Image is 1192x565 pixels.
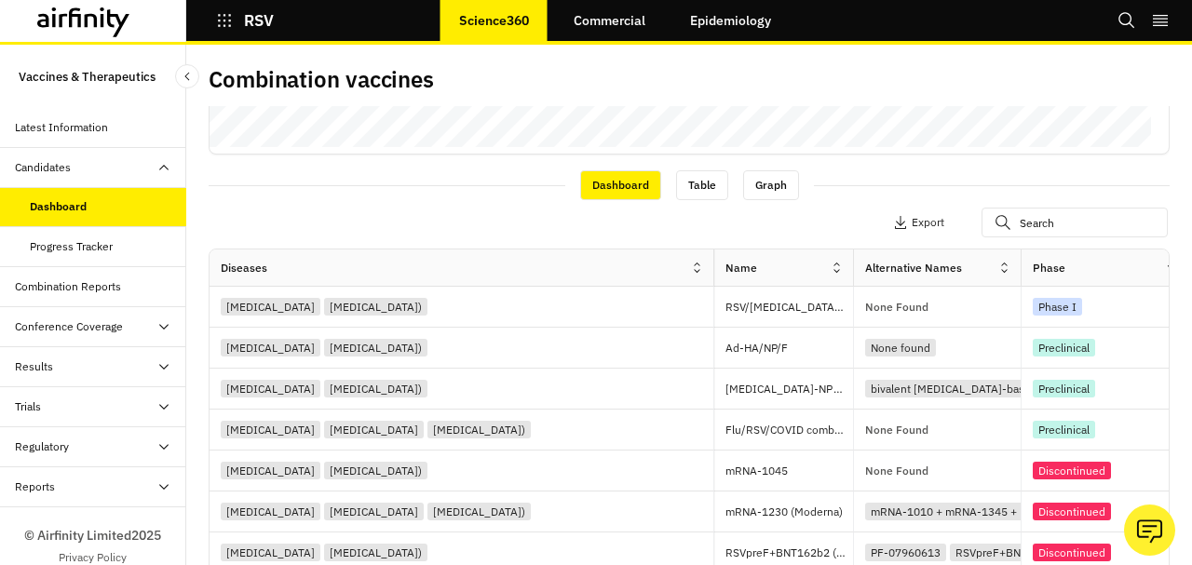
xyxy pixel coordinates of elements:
[221,339,320,356] div: [MEDICAL_DATA]
[24,526,161,545] p: © Airfinity Limited 2025
[676,170,728,200] div: Table
[324,339,427,356] div: [MEDICAL_DATA])
[725,421,853,439] p: Flu/RSV/COVID combo vaccine (Immorna)
[175,64,199,88] button: Close Sidebar
[865,503,1114,520] div: mRNA-1010 + mRNA-1345 + [MEDICAL_DATA]
[580,170,661,200] div: Dashboard
[865,339,936,356] div: None found
[1033,503,1111,520] div: Discontinued
[725,298,853,316] p: RSV/​[MEDICAL_DATA]-01E
[244,12,274,29] p: RSV
[725,380,853,398] p: [MEDICAL_DATA]-NP + M1-RSVF
[1033,339,1095,356] div: Preclinical
[1033,260,1065,276] div: Phase
[427,503,531,520] div: [MEDICAL_DATA])
[324,544,427,561] div: [MEDICAL_DATA])
[221,298,320,316] div: [MEDICAL_DATA]
[1124,504,1175,556] button: Ask our analysts
[209,66,434,93] h2: Combination vaccines
[893,208,944,237] button: Export
[865,465,928,477] p: None Found
[221,462,320,479] div: [MEDICAL_DATA]
[725,503,853,521] p: mRNA-1230 (Moderna)
[1033,421,1095,438] div: Preclinical
[221,421,320,438] div: [MEDICAL_DATA]
[15,358,53,375] div: Results
[912,216,944,229] p: Export
[15,478,55,495] div: Reports
[216,5,274,36] button: RSV
[15,278,121,295] div: Combination Reports
[324,421,424,438] div: [MEDICAL_DATA]
[865,380,1084,397] div: bivalent [MEDICAL_DATA]-based vaccine
[1033,462,1111,479] div: Discontinued
[725,544,853,562] p: RSVpreF+BNT162b2 (Pfizer/BioNTech)
[15,438,69,455] div: Regulatory
[15,398,41,415] div: Trials
[1033,380,1095,397] div: Preclinical
[221,260,267,276] div: Diseases
[324,462,427,479] div: [MEDICAL_DATA])
[1033,544,1111,561] div: Discontinued
[1117,5,1136,36] button: Search
[30,198,87,215] div: Dashboard
[725,260,757,276] div: Name
[865,302,928,313] p: None Found
[1033,298,1082,316] div: Phase I
[459,13,529,28] p: Science360
[324,380,427,397] div: [MEDICAL_DATA])
[427,421,531,438] div: [MEDICAL_DATA])
[324,298,427,316] div: [MEDICAL_DATA])
[15,119,108,136] div: Latest Information
[19,60,156,93] p: Vaccines & Therapeutics
[725,462,853,480] p: mRNA-1045
[950,544,1065,561] div: RSVpreF+BNT162b2
[865,424,928,436] p: None Found
[15,159,71,176] div: Candidates
[221,380,320,397] div: [MEDICAL_DATA]
[30,238,113,255] div: Progress Tracker
[743,170,799,200] div: Graph
[221,544,320,561] div: [MEDICAL_DATA]
[324,503,424,520] div: [MEDICAL_DATA]
[221,503,320,520] div: [MEDICAL_DATA]
[865,544,946,561] div: PF-07960613
[15,318,123,335] div: Conference Coverage
[725,339,853,357] p: Ad-HA/NP/F
[865,260,962,276] div: Alternative Names
[982,208,1168,237] input: Search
